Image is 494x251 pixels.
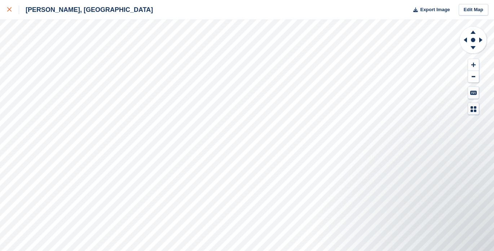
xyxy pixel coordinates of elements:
[459,4,488,16] a: Edit Map
[409,4,450,16] button: Export Image
[19,5,153,14] div: [PERSON_NAME], [GEOGRAPHIC_DATA]
[420,6,450,13] span: Export Image
[468,59,479,71] button: Zoom In
[468,71,479,83] button: Zoom Out
[468,103,479,115] button: Map Legend
[468,87,479,99] button: Keyboard Shortcuts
